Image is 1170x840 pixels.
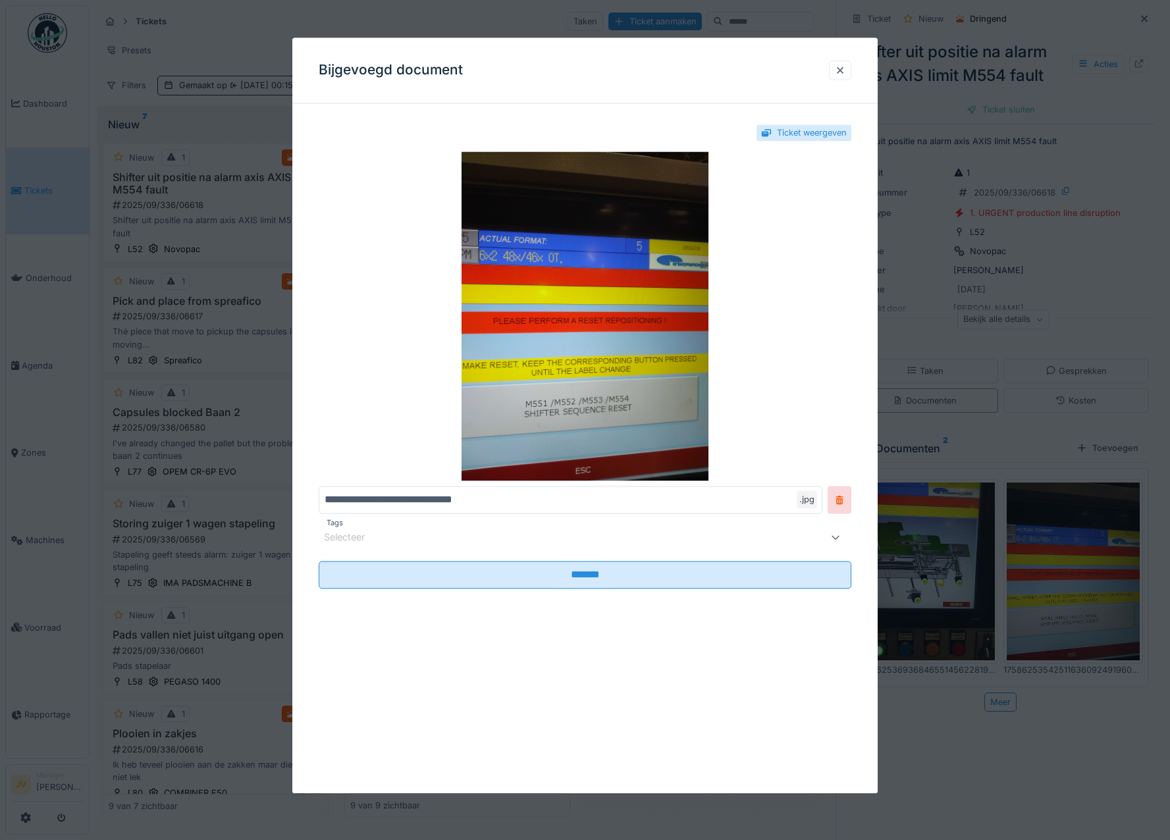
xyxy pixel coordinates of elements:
img: b71f2833-d7be-4474-93ab-a35b43e79193-17586253542511636092491960514444.jpg [319,152,851,481]
label: Tags [324,518,346,529]
h3: Bijgevoegd document [319,62,463,78]
div: .jpg [797,491,817,509]
div: Selecteer [324,531,383,545]
div: Ticket weergeven [777,126,847,139]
